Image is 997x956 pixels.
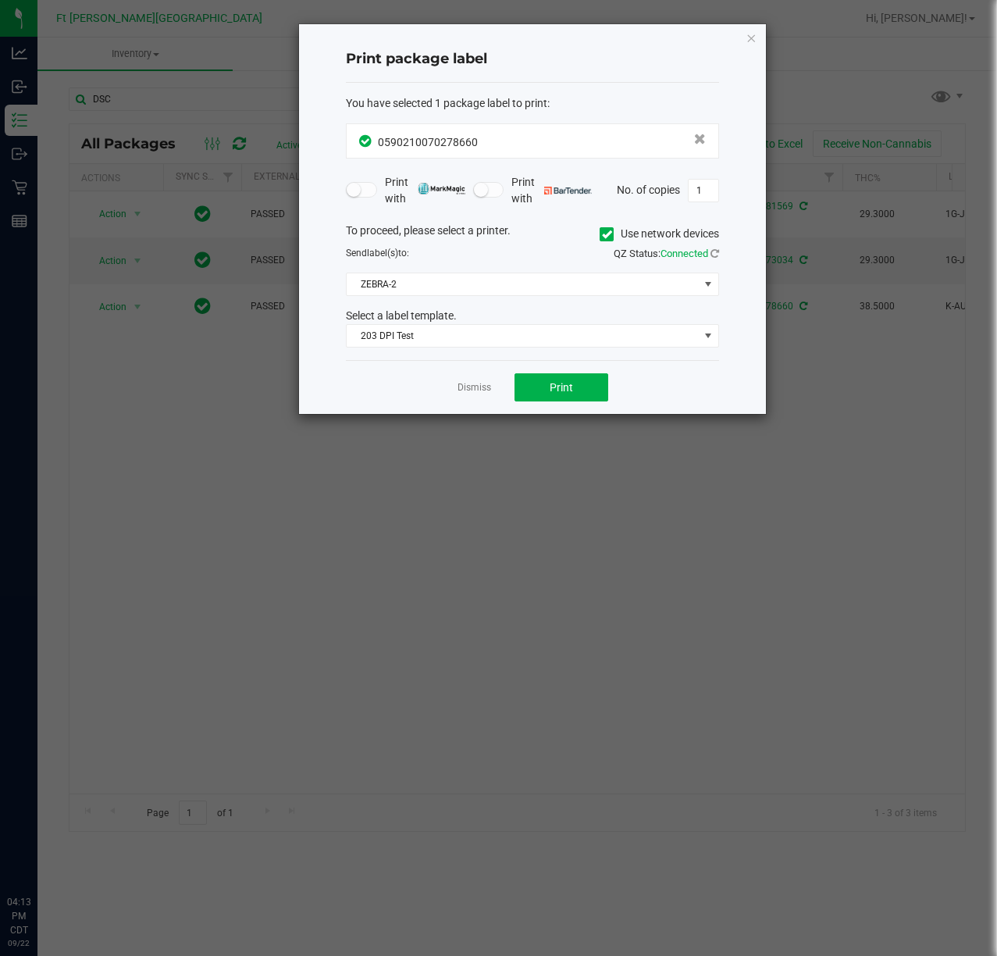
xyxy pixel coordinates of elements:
span: Print [550,381,573,394]
span: 203 DPI Test [347,325,699,347]
div: Select a label template. [334,308,731,324]
button: Print [515,373,608,401]
span: Send to: [346,248,409,259]
span: ZEBRA-2 [347,273,699,295]
div: To proceed, please select a printer. [334,223,731,246]
span: Connected [661,248,708,259]
span: label(s) [367,248,398,259]
span: Print with [385,174,465,207]
span: 0590210070278660 [378,136,478,148]
div: : [346,95,719,112]
label: Use network devices [600,226,719,242]
span: No. of copies [617,183,680,195]
a: Dismiss [458,381,491,394]
img: mark_magic_cybra.png [418,183,465,194]
span: You have selected 1 package label to print [346,97,547,109]
span: Print with [511,174,592,207]
span: QZ Status: [614,248,719,259]
iframe: Resource center [16,831,62,878]
h4: Print package label [346,49,719,70]
img: bartender.png [544,187,592,194]
span: In Sync [359,133,374,149]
